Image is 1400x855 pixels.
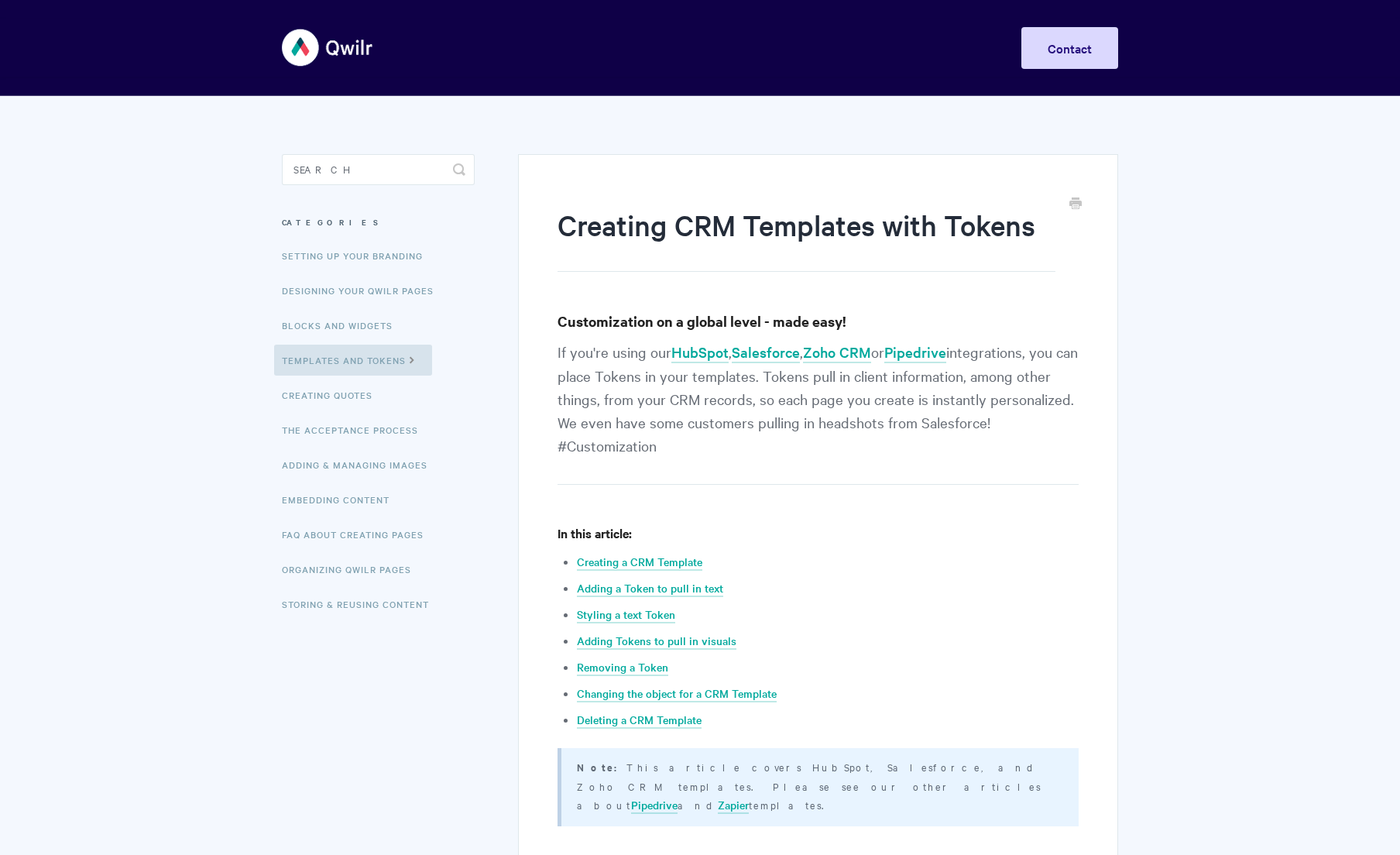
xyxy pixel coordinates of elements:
[732,342,800,363] a: Salesforce
[558,311,1079,332] h3: Customization on a global level - made easy!
[558,340,1079,485] p: If you're using our , , or integrations, you can place Tokens in your templates. Tokens pull in c...
[282,154,475,185] input: Search
[282,379,384,410] a: Creating Quotes
[282,310,404,341] a: Blocks and Widgets
[282,208,475,236] h3: Categories
[282,414,430,445] a: The Acceptance Process
[577,757,1059,814] p: This article covers HubSpot, Salesforce, and Zoho CRM templates. Please see our other articles ab...
[577,633,736,650] a: Adding Tokens to pull in visuals
[282,449,439,480] a: Adding & Managing Images
[577,554,702,571] a: Creating a CRM Template
[718,797,749,814] a: Zapier
[577,580,723,597] a: Adding a Token to pull in text
[558,524,632,541] strong: In this article:
[558,205,1055,272] h1: Creating CRM Templates with Tokens
[577,659,668,676] a: Removing a Token
[577,606,675,623] a: Styling a text Token
[274,345,432,376] a: Templates and Tokens
[282,589,441,620] a: Storing & Reusing Content
[282,484,401,515] a: Embedding Content
[577,685,777,702] a: Changing the object for a CRM Template
[282,19,374,77] img: Qwilr Help Center
[282,275,445,306] a: Designing Your Qwilr Pages
[577,760,626,774] strong: Note:
[631,797,678,814] a: Pipedrive
[577,712,702,729] a: Deleting a CRM Template
[1021,27,1118,69] a: Contact
[803,342,871,363] a: Zoho CRM
[282,554,423,585] a: Organizing Qwilr Pages
[1069,196,1082,213] a: Print this Article
[671,342,729,363] a: HubSpot
[282,240,434,271] a: Setting up your Branding
[282,519,435,550] a: FAQ About Creating Pages
[884,342,946,363] a: Pipedrive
